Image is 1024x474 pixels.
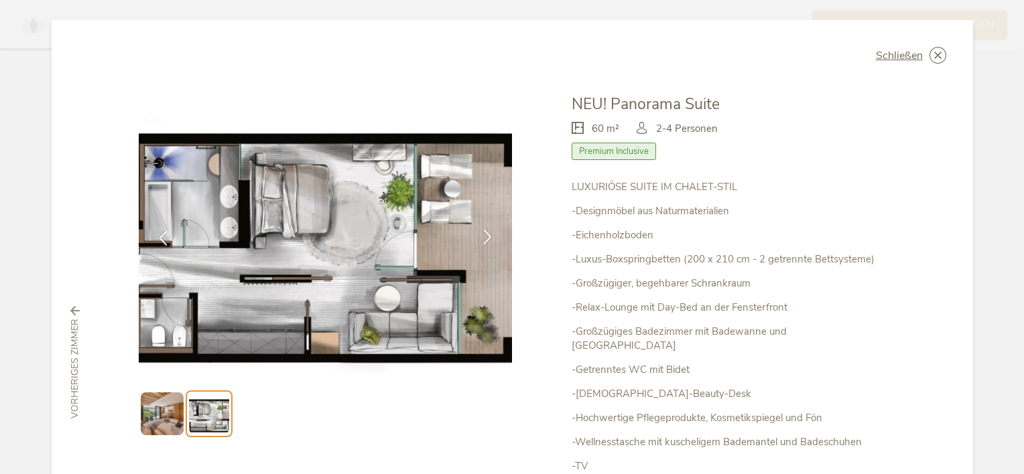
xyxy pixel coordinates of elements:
[572,204,885,218] p: -Designmöbel aus Naturmaterialien
[572,94,720,114] span: NEU! Panorama Suite
[572,228,885,242] p: -Eichenholzboden
[572,301,885,315] p: -Relax-Lounge mit Day-Bed an der Fensterfront
[656,122,718,136] span: 2-4 Personen
[592,122,619,136] span: 60 m²
[572,252,885,266] p: -Luxus-Boxspringbetten (200 x 210 cm - 2 getrennte Bettsysteme)
[572,180,885,194] p: LUXURIÖSE SUITE IM CHALET-STIL
[572,143,656,160] span: Premium Inclusive
[572,387,885,401] p: -[DEMOGRAPHIC_DATA]-Beauty-Desk
[139,94,513,374] img: NEU! Panorama Suite
[572,411,885,425] p: -Hochwertige Pflegeprodukte, Kosmetikspiegel und Fön
[572,363,885,377] p: -Getrenntes WC mit Bidet
[189,394,229,434] img: Preview
[572,276,885,291] p: -Großzügiger, begehbarer Schrankraum
[141,392,184,435] img: Preview
[68,319,82,418] span: vorheriges Zimmer
[572,435,885,449] p: -Wellnesstasche mit kuscheligem Bademantel und Badeschuhen
[876,50,923,61] span: Schließen
[572,459,885,473] p: -TV
[572,325,885,353] p: -Großzügiges Badezimmer mit Badewanne und [GEOGRAPHIC_DATA]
